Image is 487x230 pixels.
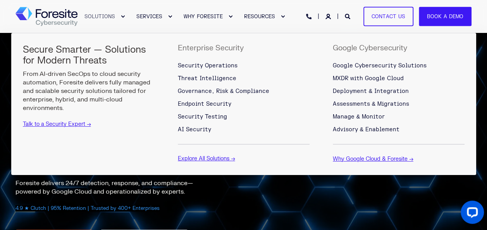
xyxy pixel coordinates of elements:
[333,126,399,133] span: Advisory & Enablement
[23,70,155,112] p: From AI-driven SecOps to cloud security automation, Foresite delivers fully managed and scalable ...
[15,205,160,211] span: 4.9 ★ Clutch | 95% Retention | Trusted by 400+ Enterprises
[178,62,237,69] span: Security Operations
[178,155,235,162] a: Explore All Solutions →
[120,14,125,19] div: Expand SOLUTIONS
[23,121,91,127] a: Talk to a Security Expert →
[15,7,77,26] a: Back to Home
[184,13,223,19] span: WHY FORESITE
[178,45,244,52] h5: Enterprise Security
[228,14,233,19] div: Expand WHY FORESITE
[168,14,172,19] div: Expand SERVICES
[333,156,413,162] a: Why Google Cloud & Foresite →
[333,62,427,69] span: Google Cybersecurity Solutions
[325,13,332,19] a: Login
[345,13,352,19] a: Open Search
[15,7,77,26] img: Foresite logo, a hexagon shape of blues with a directional arrow to the right hand side, and the ...
[84,13,115,19] span: SOLUTIONS
[333,113,385,120] span: Manage & Monitor
[333,101,409,107] span: Assessments & Migrations
[244,13,275,19] span: RESOURCES
[178,113,227,120] span: Security Testing
[333,45,407,52] h5: Google Cybersecurity
[333,88,409,94] span: Deployment & Integration
[15,179,209,196] p: Foresite delivers 24/7 detection, response, and compliance—powered by Google Cloud and operationa...
[23,45,155,66] h5: Secure Smarter — Solutions for Modern Threats
[363,7,413,26] a: Contact Us
[178,126,211,133] span: AI Security
[454,197,487,230] iframe: LiveChat chat widget
[280,14,285,19] div: Expand RESOURCES
[178,88,269,94] span: Governance, Risk & Compliance
[178,101,231,107] span: Endpoint Security
[419,7,472,26] a: Book a Demo
[178,75,236,82] span: Threat Intelligence
[333,75,404,82] span: MXDR with Google Cloud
